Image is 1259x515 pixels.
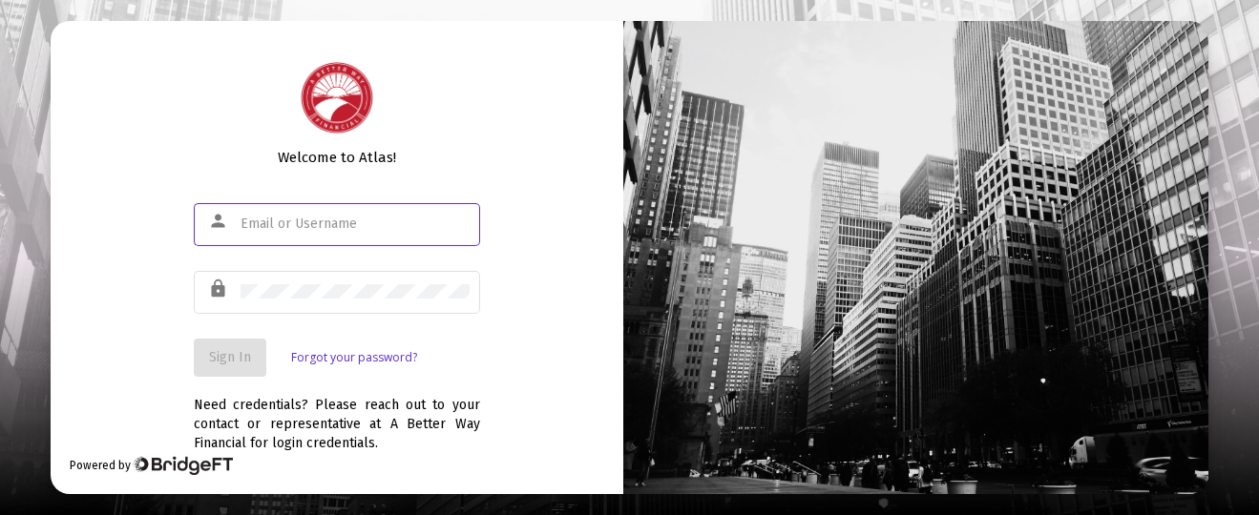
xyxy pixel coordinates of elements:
[70,456,233,475] div: Powered by
[208,278,231,300] mat-icon: lock
[209,349,251,365] span: Sign In
[194,377,480,453] div: Need credentials? Please reach out to your contact or representative at A Better Way Financial fo...
[194,148,480,167] div: Welcome to Atlas!
[291,348,417,367] a: Forgot your password?
[133,456,233,475] img: Bridge Financial Technology Logo
[241,216,470,232] input: Email or Username
[208,210,231,233] mat-icon: person
[301,62,373,134] img: Logo
[194,339,266,377] button: Sign In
